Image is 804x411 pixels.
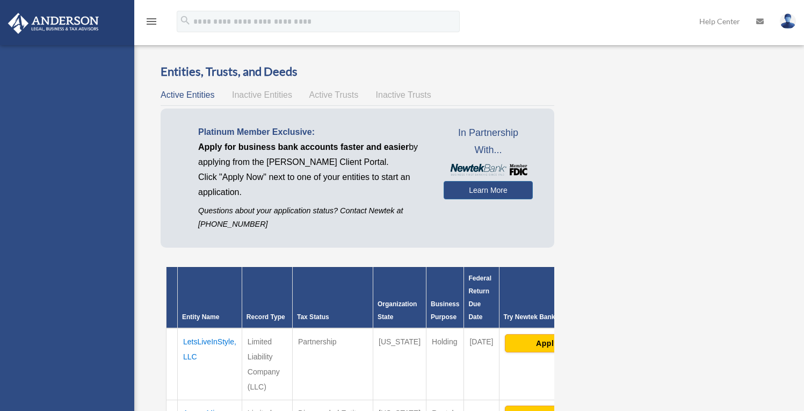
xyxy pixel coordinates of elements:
[504,311,611,323] div: Try Newtek Bank
[449,164,528,175] img: NewtekBankLogoSM.png
[179,15,191,26] i: search
[293,328,373,400] td: Partnership
[309,90,359,99] span: Active Trusts
[161,90,214,99] span: Active Entities
[198,170,428,200] p: Click "Apply Now" next to one of your entities to start an application.
[178,267,242,328] th: Entity Name
[161,63,554,80] h3: Entities, Trusts, and Deeds
[293,267,373,328] th: Tax Status
[426,267,464,328] th: Business Purpose
[780,13,796,29] img: User Pic
[198,125,428,140] p: Platinum Member Exclusive:
[464,267,499,328] th: Federal Return Due Date
[464,328,499,400] td: [DATE]
[426,328,464,400] td: Holding
[505,334,610,352] button: Apply Now
[232,90,292,99] span: Inactive Entities
[198,140,428,170] p: by applying from the [PERSON_NAME] Client Portal.
[145,15,158,28] i: menu
[242,267,292,328] th: Record Type
[373,267,426,328] th: Organization State
[242,328,292,400] td: Limited Liability Company (LLC)
[198,142,409,152] span: Apply for business bank accounts faster and easier
[145,19,158,28] a: menu
[444,125,533,158] span: In Partnership With...
[373,328,426,400] td: [US_STATE]
[5,13,102,34] img: Anderson Advisors Platinum Portal
[444,181,533,199] a: Learn More
[178,328,242,400] td: LetsLiveInStyle, LLC
[376,90,431,99] span: Inactive Trusts
[198,204,428,231] p: Questions about your application status? Contact Newtek at [PHONE_NUMBER]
